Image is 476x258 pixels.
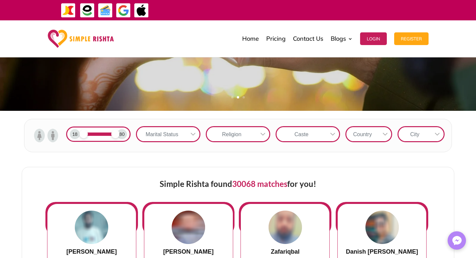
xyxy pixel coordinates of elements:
[163,248,214,255] span: [PERSON_NAME]
[70,129,80,139] div: 18
[331,22,353,55] a: Blogs
[365,211,399,244] img: xajgwWOATI3comrHRLQFStdCh0axap7QyJEcx00DFhNmmCEzThP9oUVbMpr2Nt902okqNpwMAsgiqb+MZmoRmohB7lDqbCgcj...
[360,32,387,45] button: Login
[137,127,187,141] div: Marital Status
[232,179,287,189] span: 30068 matches
[66,248,117,255] span: [PERSON_NAME]
[116,3,131,18] img: GooglePay-icon
[243,96,245,98] a: 3
[266,22,286,55] a: Pricing
[346,248,418,255] span: Danish [PERSON_NAME]
[394,22,429,55] a: Register
[160,179,316,189] span: Simple Rishta found for you!
[98,3,113,18] img: Credit Cards
[61,3,76,18] img: JazzCash-icon
[271,248,300,255] span: Zafariqbal
[399,127,431,141] div: City
[269,211,302,244] img: ydqFz7dm981R9Y82eg9newjhKA3FIiWdikcNbftbKnmF3KOlB2NP8HuoBDhhTcZfAAAAAASUVORK5CYII=
[293,22,323,55] a: Contact Us
[80,3,95,18] img: EasyPaisa-icon
[134,3,149,18] img: ApplePay-icon
[360,22,387,55] a: Login
[75,211,108,244] img: HD8VUkD8TacAAAAASUVORK5CYII=
[394,32,429,45] button: Register
[117,129,127,139] div: 80
[172,211,205,244] img: DLxfwDfe1zsesl7wgAAAABJRU5ErkJggg==
[450,234,464,247] img: Messenger
[277,127,326,141] div: Caste
[237,96,239,98] a: 2
[346,127,379,141] div: Country
[207,127,257,141] div: Religion
[242,22,259,55] a: Home
[231,96,233,98] a: 1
